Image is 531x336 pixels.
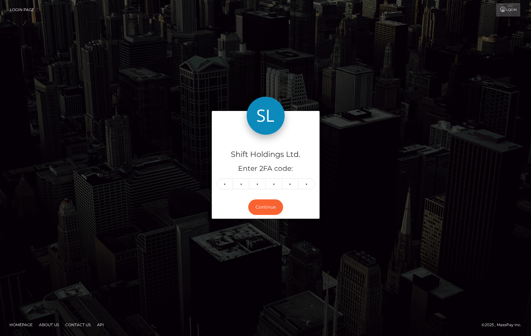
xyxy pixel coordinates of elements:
[10,3,34,16] a: Login Page
[248,199,283,215] button: Continue
[496,3,520,16] a: Login
[482,321,526,328] div: © 2025 , MassPay Inc.
[63,320,93,330] a: Contact Us
[247,97,285,135] img: Shift Holdings Ltd.
[7,320,35,330] a: Homepage
[217,164,315,174] h5: Enter 2FA code:
[94,320,107,330] a: API
[36,320,62,330] a: About Us
[217,149,315,160] h4: Shift Holdings Ltd.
